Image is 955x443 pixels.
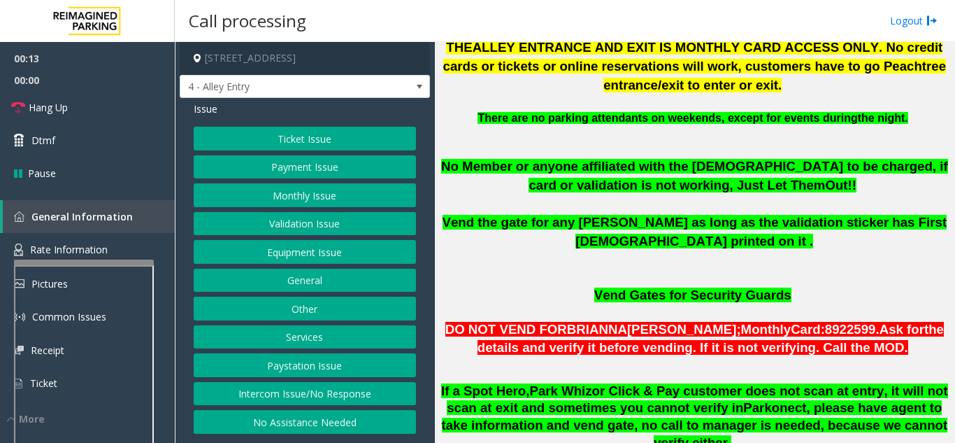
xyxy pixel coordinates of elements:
span: Parkonect [743,400,806,416]
span: [PERSON_NAME]; [627,322,741,337]
img: 'icon' [14,244,23,256]
span: Dtmf [31,133,55,148]
span: Vend Gates for Security Guards [594,288,791,302]
span: General Information [31,210,133,223]
img: 'icon' [14,211,24,222]
button: Equipment Issue [194,240,416,264]
button: Other [194,297,416,321]
button: Intercom Issue/No Response [194,382,416,406]
span: ALLEY ENTRANCE AND EXIT IS MONTHLY CARD ACCESS ONLY. No credit cards or tickets or online reserva... [443,40,947,92]
span: Issue [194,101,217,116]
button: No Assistance Needed [194,410,416,434]
button: Ticket Issue [194,127,416,150]
span: BRIANNA [567,322,627,337]
div: More [7,412,175,426]
span: or Click & Pay customer does not scan at entry, it will not scan at exit and sometimes you cannot... [447,384,947,416]
span: . [905,112,907,124]
span: Pause [28,166,56,181]
span: Card: [791,322,825,337]
a: Logout [890,13,938,28]
span: There are no parking attendants on weekends, except for events during [477,112,857,124]
span: Hang Up [29,100,68,115]
span: If a Spot Hero, [441,384,529,398]
img: logout [926,13,938,28]
a: General Information [3,200,175,233]
button: Paystation Issue [194,353,416,377]
h4: [STREET_ADDRESS] [180,42,430,75]
span: Park Whiz [529,384,591,398]
span: Monthly [741,322,791,337]
span: DO NOT VEND FOR [445,322,567,337]
span: THE [446,40,472,55]
span: Rate Information [30,243,108,256]
span: No Member or anyone affiliated with the [DEMOGRAPHIC_DATA] to be charged, if card or validation i... [441,159,948,192]
button: Validation Issue [194,212,416,236]
span: Out!! [825,178,856,192]
span: 8922599. [825,322,879,337]
span: the details and verify it before vending. If it is not verifying. Call the MOD. [477,322,944,356]
button: Payment Issue [194,155,416,179]
button: General [194,269,416,293]
button: Monthly Issue [194,183,416,207]
button: Services [194,325,416,349]
span: the night [858,112,905,124]
h3: Call processing [182,3,313,38]
span: 4 - Alley Entry [180,76,380,98]
span: Vend the gate for any [PERSON_NAME] as long as the validation sticker has First [DEMOGRAPHIC_DATA... [443,215,947,248]
span: Ask for [879,322,924,337]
